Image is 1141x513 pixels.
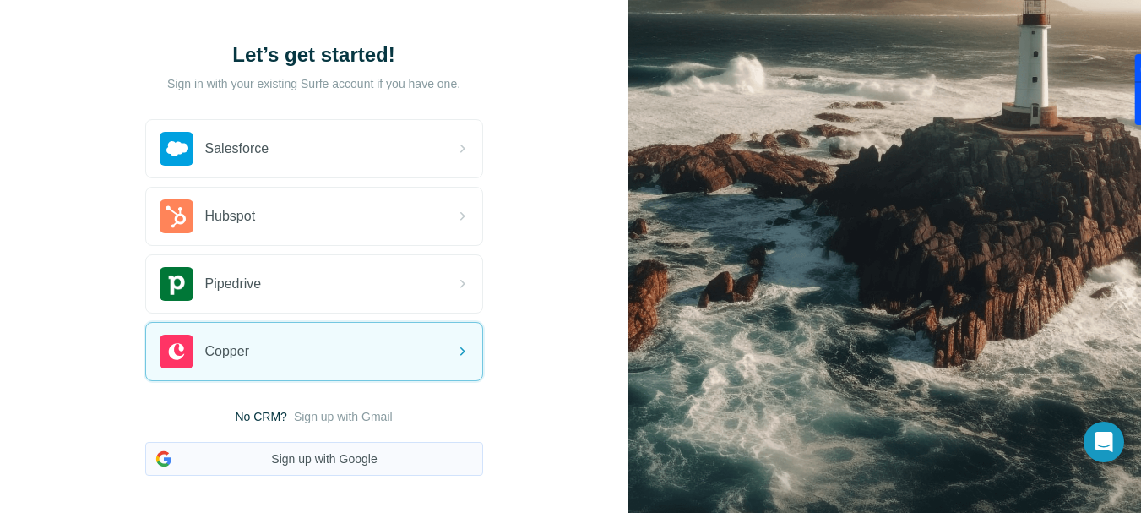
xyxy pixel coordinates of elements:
[160,132,193,166] img: salesforce's logo
[160,267,193,301] img: pipedrive's logo
[294,408,393,425] button: Sign up with Gmail
[205,341,249,362] span: Copper
[167,75,460,92] p: Sign in with your existing Surfe account if you have one.
[145,442,483,476] button: Sign up with Google
[1084,422,1124,462] div: Open Intercom Messenger
[235,408,286,425] span: No CRM?
[160,335,193,368] img: copper's logo
[160,199,193,233] img: hubspot's logo
[205,274,262,294] span: Pipedrive
[205,206,256,226] span: Hubspot
[145,41,483,68] h1: Let’s get started!
[205,139,269,159] span: Salesforce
